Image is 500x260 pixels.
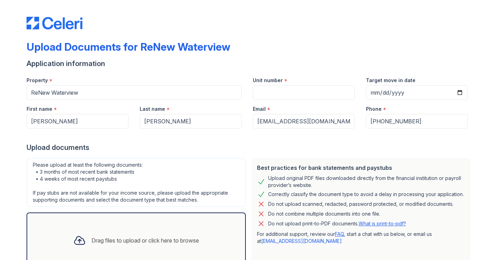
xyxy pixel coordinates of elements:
[268,220,406,227] p: Do not upload print-to-PDF documents.
[268,210,380,218] div: Do not combine multiple documents into one file.
[253,106,266,113] label: Email
[366,77,416,84] label: Target move in date
[27,17,82,29] img: CE_Logo_Blue-a8612792a0a2168367f1c8372b55b34899dd931a85d93a1a3d3e32e68fde9ad4.png
[27,106,52,113] label: First name
[253,77,283,84] label: Unit number
[91,236,199,245] div: Drag files to upload or click here to browse
[257,231,465,245] p: For additional support, review our , start a chat with us below, or email us at
[27,77,48,84] label: Property
[27,143,473,152] div: Upload documents
[268,175,465,189] div: Upload original PDF files downloaded directly from the financial institution or payroll provider’...
[366,106,382,113] label: Phone
[335,231,344,237] a: FAQ
[140,106,165,113] label: Last name
[261,238,342,244] a: [EMAIL_ADDRESS][DOMAIN_NAME]
[27,41,230,53] div: Upload Documents for ReNew Waterview
[268,190,464,198] div: Correctly classify the document type to avoid a delay in processing your application.
[27,158,246,207] div: Please upload at least the following documents: • 3 months of most recent bank statements • 4 wee...
[257,164,465,172] div: Best practices for bank statements and paystubs
[359,221,406,226] a: What is print-to-pdf?
[268,200,454,208] div: Do not upload scanned, redacted, password protected, or modified documents.
[27,59,473,68] div: Application information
